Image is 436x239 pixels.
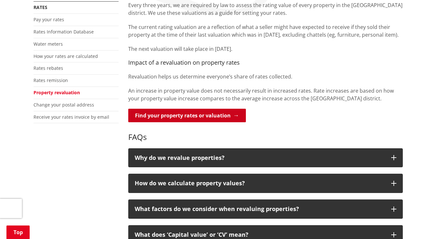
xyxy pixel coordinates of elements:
p: An increase in property value does not necessarily result in increased rates. Rate increases are ... [128,87,403,102]
p: The next valuation will take place in [DATE]. [128,45,403,53]
a: Rates rebates [34,65,63,71]
a: Water meters [34,41,63,47]
p: How do we calculate property values? [135,180,385,187]
a: Top [6,225,30,239]
p: What does ‘Capital value’ or ‘CV’ mean? [135,232,385,238]
a: Find your property rates or valuation [128,109,246,122]
a: How your rates are calculated [34,53,98,59]
button: What factors do we consider when revaluing properties? [128,199,403,219]
a: Change your postal address [34,102,94,108]
a: Receive your rates invoice by email [34,114,109,120]
p: Revaluation helps us determine everyone’s share of rates collected. [128,73,403,80]
p: Why do we revalue properties? [135,155,385,161]
iframe: Messenger Launcher [406,212,430,235]
a: Rates Information Database [34,29,94,35]
a: Rates remission [34,77,68,83]
button: How do we calculate property values? [128,174,403,193]
a: Rates [34,4,47,10]
p: Every three years, we are required by law to assess the rating value of every property in the [GE... [128,1,403,17]
p: The current rating valuation are a reflection of what a seller might have expected to receive if ... [128,23,403,39]
button: Why do we revalue properties? [128,148,403,168]
a: Pay your rates [34,16,64,23]
a: Property revaluation [34,89,80,96]
h4: Impact of a revaluation on property rates [128,59,403,66]
h3: FAQs [128,123,403,142]
p: What factors do we consider when revaluing properties? [135,206,385,212]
